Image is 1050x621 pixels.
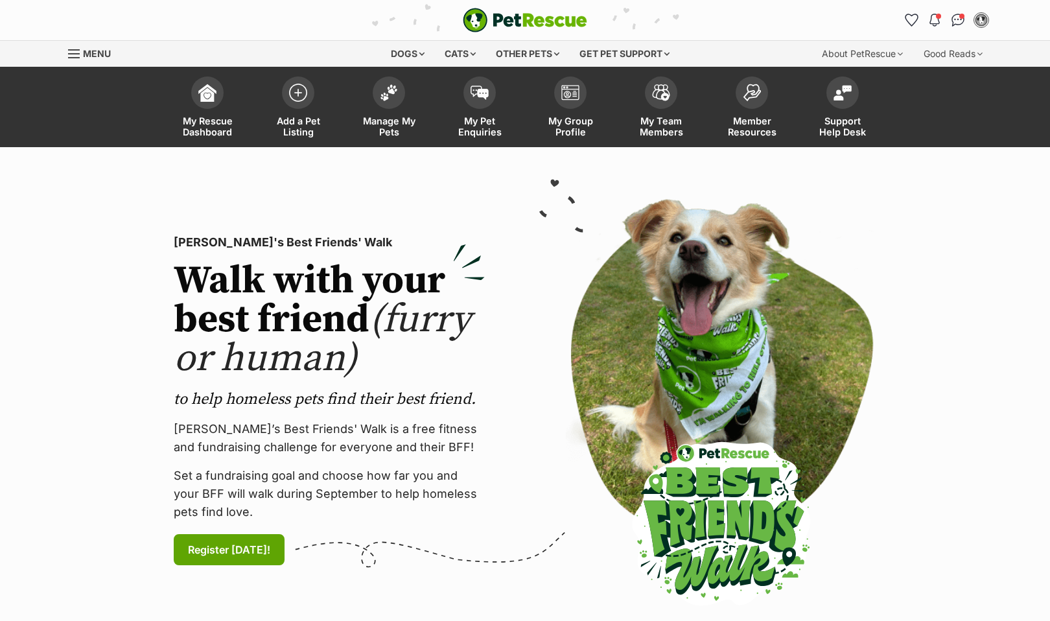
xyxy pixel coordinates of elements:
[487,41,568,67] div: Other pets
[68,41,120,64] a: Menu
[188,542,270,557] span: Register [DATE]!
[178,115,237,137] span: My Rescue Dashboard
[450,115,509,137] span: My Pet Enquiries
[975,14,988,27] img: Eve Waugh profile pic
[174,534,285,565] a: Register [DATE]!
[174,389,485,410] p: to help homeless pets find their best friend.
[834,85,852,100] img: help-desk-icon-fdf02630f3aa405de69fd3d07c3f3aa587a6932b1a1747fa1d2bba05be0121f9.svg
[561,85,579,100] img: group-profile-icon-3fa3cf56718a62981997c0bc7e787c4b2cf8bcc04b72c1350f741eb67cf2f40e.svg
[948,10,968,30] a: Conversations
[901,10,992,30] ul: Account quick links
[198,84,216,102] img: dashboard-icon-eb2f2d2d3e046f16d808141f083e7271f6b2e854fb5c12c21221c1fb7104beca.svg
[632,115,690,137] span: My Team Members
[434,70,525,147] a: My Pet Enquiries
[269,115,327,137] span: Add a Pet Listing
[174,467,485,521] p: Set a fundraising goal and choose how far you and your BFF will walk during September to help hom...
[436,41,485,67] div: Cats
[706,70,797,147] a: Member Resources
[174,262,485,379] h2: Walk with your best friend
[162,70,253,147] a: My Rescue Dashboard
[813,41,912,67] div: About PetRescue
[289,84,307,102] img: add-pet-listing-icon-0afa8454b4691262ce3f59096e99ab1cd57d4a30225e0717b998d2c9b9846f56.svg
[813,115,872,137] span: Support Help Desk
[253,70,344,147] a: Add a Pet Listing
[344,70,434,147] a: Manage My Pets
[174,296,471,383] span: (furry or human)
[951,14,965,27] img: chat-41dd97257d64d25036548639549fe6c8038ab92f7586957e7f3b1b290dea8141.svg
[723,115,781,137] span: Member Resources
[924,10,945,30] button: Notifications
[174,420,485,456] p: [PERSON_NAME]’s Best Friends' Walk is a free fitness and fundraising challenge for everyone and t...
[174,233,485,252] p: [PERSON_NAME]'s Best Friends' Walk
[380,84,398,101] img: manage-my-pets-icon-02211641906a0b7f246fdf0571729dbe1e7629f14944591b6c1af311fb30b64b.svg
[83,48,111,59] span: Menu
[929,14,940,27] img: notifications-46538b983faf8c2785f20acdc204bb7945ddae34d4c08c2a6579f10ce5e182be.svg
[797,70,888,147] a: Support Help Desk
[616,70,706,147] a: My Team Members
[971,10,992,30] button: My account
[901,10,922,30] a: Favourites
[652,84,670,101] img: team-members-icon-5396bd8760b3fe7c0b43da4ab00e1e3bb1a5d9ba89233759b79545d2d3fc5d0d.svg
[471,86,489,100] img: pet-enquiries-icon-7e3ad2cf08bfb03b45e93fb7055b45f3efa6380592205ae92323e6603595dc1f.svg
[570,41,679,67] div: Get pet support
[463,8,587,32] img: logo-e224e6f780fb5917bec1dbf3a21bbac754714ae5b6737aabdf751b685950b380.svg
[541,115,600,137] span: My Group Profile
[743,84,761,101] img: member-resources-icon-8e73f808a243e03378d46382f2149f9095a855e16c252ad45f914b54edf8863c.svg
[915,41,992,67] div: Good Reads
[525,70,616,147] a: My Group Profile
[360,115,418,137] span: Manage My Pets
[463,8,587,32] a: PetRescue
[382,41,434,67] div: Dogs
